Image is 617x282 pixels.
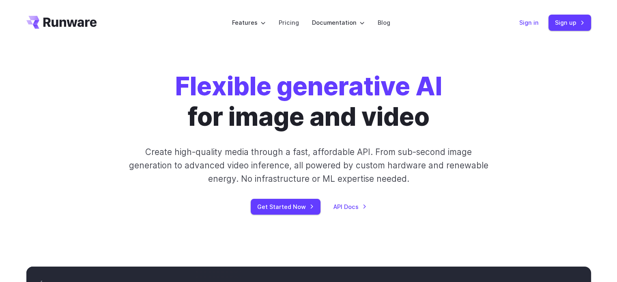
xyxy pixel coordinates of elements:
a: Sign in [519,18,539,27]
label: Features [232,18,266,27]
p: Create high-quality media through a fast, affordable API. From sub-second image generation to adv... [128,145,489,186]
a: Blog [378,18,390,27]
a: Go to / [26,16,97,29]
h1: for image and video [175,71,442,132]
a: Get Started Now [251,199,320,215]
label: Documentation [312,18,365,27]
strong: Flexible generative AI [175,71,442,101]
a: Pricing [279,18,299,27]
a: API Docs [333,202,367,211]
a: Sign up [548,15,591,30]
